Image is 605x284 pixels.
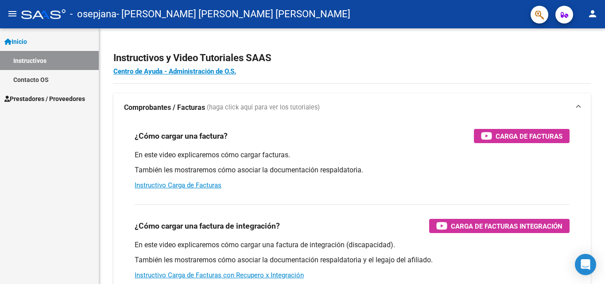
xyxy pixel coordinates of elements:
span: Prestadores / Proveedores [4,94,85,104]
span: - [PERSON_NAME] [PERSON_NAME] [PERSON_NAME] [116,4,350,24]
span: Carga de Facturas [496,131,562,142]
div: Open Intercom Messenger [575,254,596,275]
h3: ¿Cómo cargar una factura de integración? [135,220,280,232]
strong: Comprobantes / Facturas [124,103,205,113]
mat-icon: person [587,8,598,19]
p: También les mostraremos cómo asociar la documentación respaldatoria. [135,165,570,175]
span: - osepjana [70,4,116,24]
a: Centro de Ayuda - Administración de O.S. [113,67,236,75]
h2: Instructivos y Video Tutoriales SAAS [113,50,591,66]
p: También les mostraremos cómo asociar la documentación respaldatoria y el legajo del afiliado. [135,255,570,265]
button: Carga de Facturas Integración [429,219,570,233]
p: En este video explicaremos cómo cargar facturas. [135,150,570,160]
button: Carga de Facturas [474,129,570,143]
mat-expansion-panel-header: Comprobantes / Facturas (haga click aquí para ver los tutoriales) [113,93,591,122]
h3: ¿Cómo cargar una factura? [135,130,228,142]
a: Instructivo Carga de Facturas con Recupero x Integración [135,271,304,279]
a: Instructivo Carga de Facturas [135,181,221,189]
mat-icon: menu [7,8,18,19]
span: (haga click aquí para ver los tutoriales) [207,103,320,113]
span: Carga de Facturas Integración [451,221,562,232]
p: En este video explicaremos cómo cargar una factura de integración (discapacidad). [135,240,570,250]
span: Inicio [4,37,27,47]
